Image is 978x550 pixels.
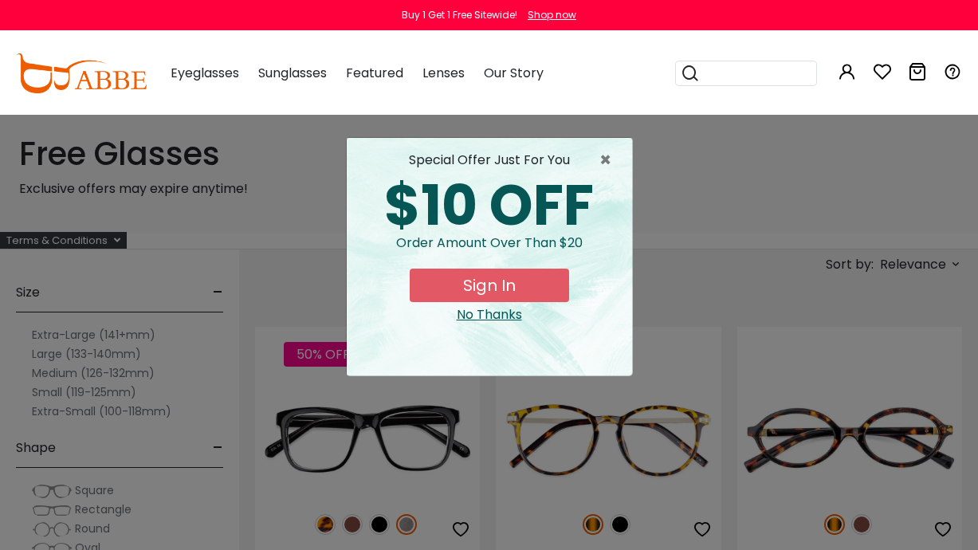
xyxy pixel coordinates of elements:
[359,234,619,269] div: Order amount over than $20
[484,64,544,82] span: Our Story
[422,64,465,82] span: Lenses
[258,64,327,82] span: Sunglasses
[520,8,576,22] a: Shop now
[359,151,619,170] div: special offer just for you
[346,64,403,82] span: Featured
[171,64,239,82] span: Eyeglasses
[528,8,576,22] div: Shop now
[599,151,619,170] button: Close
[402,8,517,22] div: Buy 1 Get 1 Free Sitewide!
[359,178,619,234] div: $10 OFF
[16,53,147,93] img: abbeglasses.com
[599,151,619,170] span: ×
[410,269,569,302] button: Sign In
[359,305,619,324] div: Close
